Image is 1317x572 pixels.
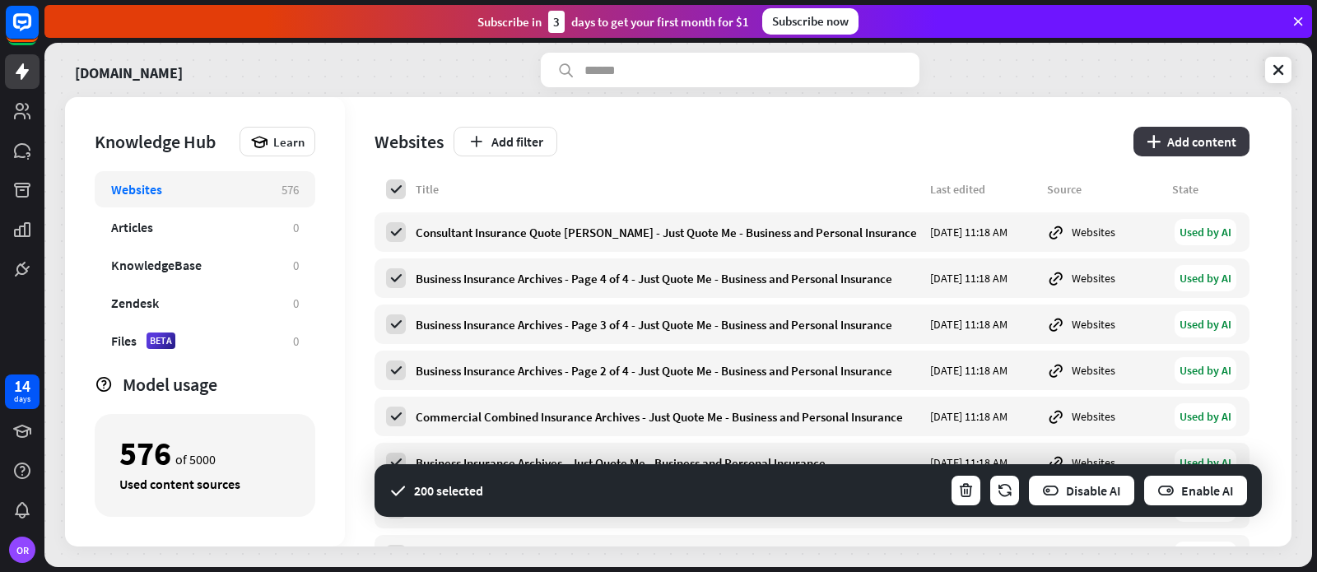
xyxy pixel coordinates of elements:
[1047,453,1162,472] div: Websites
[111,295,159,311] div: Zendesk
[111,257,202,273] div: KnowledgeBase
[111,181,162,198] div: Websites
[1175,219,1236,245] div: Used by AI
[1133,127,1250,156] button: plusAdd content
[416,225,920,240] div: Consultant Insurance Quote [PERSON_NAME] - Just Quote Me - Business and Personal Insurance
[293,258,299,273] div: 0
[293,295,299,311] div: 0
[930,455,1037,470] div: [DATE] 11:18 AM
[454,127,557,156] button: Add filter
[1047,407,1162,426] div: Websites
[14,393,30,405] div: days
[75,53,183,87] a: [DOMAIN_NAME]
[1172,182,1238,197] div: State
[1147,135,1161,148] i: plus
[416,271,920,286] div: Business Insurance Archives - Page 4 of 4 - Just Quote Me - Business and Personal Insurance
[416,317,920,333] div: Business Insurance Archives - Page 3 of 4 - Just Quote Me - Business and Personal Insurance
[762,8,859,35] div: Subscribe now
[111,333,137,349] div: Files
[1047,315,1162,333] div: Websites
[477,11,749,33] div: Subscribe in days to get your first month for $1
[119,439,291,467] div: of 5000
[147,333,175,349] div: BETA
[930,409,1037,424] div: [DATE] 11:18 AM
[414,482,483,499] div: 200 selected
[111,219,153,235] div: Articles
[1175,449,1236,476] div: Used by AI
[293,220,299,235] div: 0
[282,182,299,198] div: 576
[930,225,1037,239] div: [DATE] 11:18 AM
[930,271,1037,286] div: [DATE] 11:18 AM
[14,379,30,393] div: 14
[293,333,299,349] div: 0
[123,373,315,396] div: Model usage
[119,476,291,492] div: Used content sources
[416,455,920,471] div: Business Insurance Archives - Just Quote Me - Business and Personal Insurance
[1047,223,1162,241] div: Websites
[416,182,920,197] div: Title
[930,317,1037,332] div: [DATE] 11:18 AM
[1047,546,1162,564] div: Websites
[1047,182,1162,197] div: Source
[9,537,35,563] div: OR
[1027,474,1136,507] button: Disable AI
[1175,311,1236,337] div: Used by AI
[1047,361,1162,379] div: Websites
[548,11,565,33] div: 3
[930,363,1037,378] div: [DATE] 11:18 AM
[1175,542,1236,568] div: Used by AI
[416,363,920,379] div: Business Insurance Archives - Page 2 of 4 - Just Quote Me - Business and Personal Insurance
[375,130,444,153] div: Websites
[119,439,171,467] div: 576
[95,130,231,153] div: Knowledge Hub
[273,134,305,150] span: Learn
[1175,357,1236,384] div: Used by AI
[1142,474,1249,507] button: Enable AI
[13,7,63,56] button: Open LiveChat chat widget
[930,182,1037,197] div: Last edited
[5,374,40,409] a: 14 days
[1175,265,1236,291] div: Used by AI
[1175,403,1236,430] div: Used by AI
[1047,269,1162,287] div: Websites
[416,409,920,425] div: Commercial Combined Insurance Archives - Just Quote Me - Business and Personal Insurance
